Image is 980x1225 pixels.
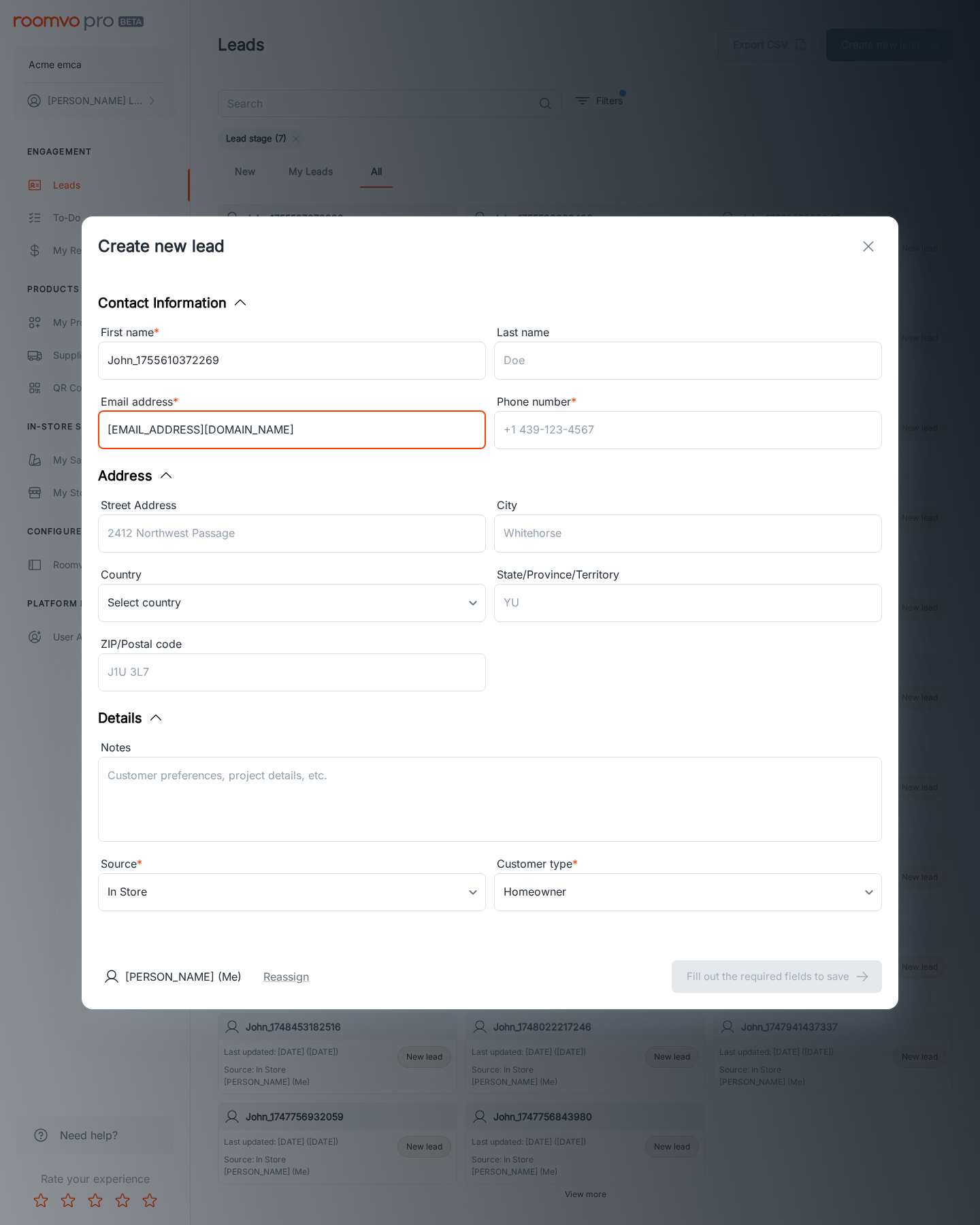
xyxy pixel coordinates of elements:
[98,324,486,342] div: First name
[125,968,242,985] p: [PERSON_NAME] (Me)
[98,855,486,873] div: Source
[98,342,486,380] input: John
[98,873,486,911] div: In Store
[494,411,882,449] input: +1 439-123-4567
[98,653,486,691] input: J1U 3L7
[494,873,882,911] div: Homeowner
[98,636,486,653] div: ZIP/Postal code
[494,514,882,553] input: Whitehorse
[98,465,174,486] button: Address
[494,566,882,584] div: State/Province/Territory
[263,968,309,985] button: Reassign
[98,293,248,313] button: Contact Information
[98,411,486,449] input: myname@example.com
[98,514,486,553] input: 2412 Northwest Passage
[855,233,882,260] button: exit
[494,497,882,514] div: City
[98,584,486,622] div: Select country
[494,324,882,342] div: Last name
[494,584,882,622] input: YU
[494,855,882,873] div: Customer type
[98,739,882,757] div: Notes
[98,234,225,259] h1: Create new lead
[494,393,882,411] div: Phone number
[98,497,486,514] div: Street Address
[98,566,486,584] div: Country
[98,393,486,411] div: Email address
[494,342,882,380] input: Doe
[98,708,164,728] button: Details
